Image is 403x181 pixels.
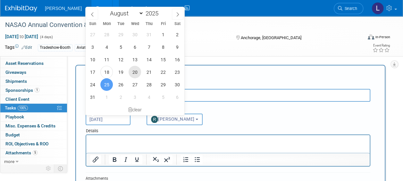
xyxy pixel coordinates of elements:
[38,44,72,51] div: Tradeshow-Booth
[114,91,127,103] span: September 2, 2025
[150,155,161,164] button: Subscript
[334,33,390,43] div: Event Format
[114,78,127,91] span: August 26, 2025
[5,105,28,110] span: Tasks
[157,28,169,41] span: August 1, 2025
[45,6,82,11] span: [PERSON_NAME]
[0,113,67,121] a: Playbook
[5,34,38,39] span: [DATE] [DATE]
[0,122,67,130] a: Misc. Expenses & Credits
[19,34,25,39] span: to
[114,53,127,66] span: August 12, 2025
[109,155,120,164] button: Bold
[368,34,374,39] img: Format-Inperson.png
[75,44,93,51] div: Aviation
[171,53,183,66] span: August 16, 2025
[181,155,191,164] button: Numbered list
[143,28,155,41] span: July 31, 2025
[114,66,127,78] span: August 19, 2025
[5,114,24,119] span: Playbook
[107,9,144,17] select: Month
[5,123,55,128] span: Misc. Expenses & Credits
[342,6,357,11] span: Search
[5,79,27,84] span: Shipments
[0,59,67,68] a: Asset Reservations
[147,114,203,125] button: [PERSON_NAME]
[86,66,99,78] span: August 17, 2025
[100,91,113,103] span: September 1, 2025
[5,88,39,93] span: Sponsorships
[151,116,195,122] span: [PERSON_NAME]
[114,41,127,53] span: August 5, 2025
[0,131,67,139] a: Budget
[100,53,113,66] span: August 11, 2025
[129,53,141,66] span: August 13, 2025
[5,61,44,66] span: Asset Reservations
[18,106,28,110] span: 100%
[143,41,155,53] span: August 7, 2025
[86,78,99,91] span: August 24, 2025
[0,104,67,112] a: Tasks100%
[90,155,101,164] button: Insert/edit link
[144,10,163,17] input: Year
[86,104,184,115] div: clear
[129,91,141,103] span: September 3, 2025
[86,53,99,66] span: August 10, 2025
[157,91,169,103] span: September 5, 2025
[33,150,38,155] span: 5
[86,125,370,134] div: Details
[3,19,357,31] div: NASAO Annual Convention & Trade Show 2025
[43,164,54,173] td: Personalize Event Tab Strip
[0,157,67,166] a: more
[86,91,99,103] span: August 31, 2025
[114,28,127,41] span: July 29, 2025
[171,91,183,103] span: September 6, 2025
[86,114,130,125] input: Due Date
[5,5,37,12] img: ExhibitDay
[4,159,14,164] span: more
[35,88,39,92] span: 1
[21,45,32,50] a: Edit
[0,140,67,148] a: ROI, Objectives & ROO
[157,41,169,53] span: August 8, 2025
[5,97,29,102] span: Client Event
[5,44,32,51] td: Tags
[86,89,370,102] input: Name of task or a short description
[171,28,183,41] span: August 2, 2025
[372,2,384,14] img: Lindsey Wolanczyk
[171,78,183,91] span: August 30, 2025
[100,78,113,91] span: August 25, 2025
[0,86,67,95] a: Sponsorships1
[0,77,67,86] a: Shipments
[143,53,155,66] span: August 14, 2025
[86,135,370,153] iframe: Rich Text Area
[0,68,67,77] a: Giveaways
[143,91,155,103] span: September 4, 2025
[0,95,67,104] a: Client Event
[162,155,172,164] button: Superscript
[5,132,20,137] span: Budget
[128,22,142,26] span: Wed
[171,41,183,53] span: August 9, 2025
[192,155,203,164] button: Bullet list
[86,41,99,53] span: August 3, 2025
[5,70,26,75] span: Giveaways
[171,66,183,78] span: August 23, 2025
[129,28,141,41] span: July 30, 2025
[39,35,53,39] span: (4 days)
[143,66,155,78] span: August 21, 2025
[0,149,67,157] a: Attachments5
[86,22,100,26] span: Sun
[157,78,169,91] span: August 29, 2025
[241,35,301,40] span: Anchorage, [GEOGRAPHIC_DATA]
[334,3,363,14] a: Search
[86,72,370,79] div: New Task
[129,41,141,53] span: August 6, 2025
[100,66,113,78] span: August 18, 2025
[375,35,390,39] div: In-Person
[5,141,48,146] span: ROI, Objectives & ROO
[100,22,114,26] span: Mon
[5,150,38,155] span: Attachments
[100,28,113,41] span: July 28, 2025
